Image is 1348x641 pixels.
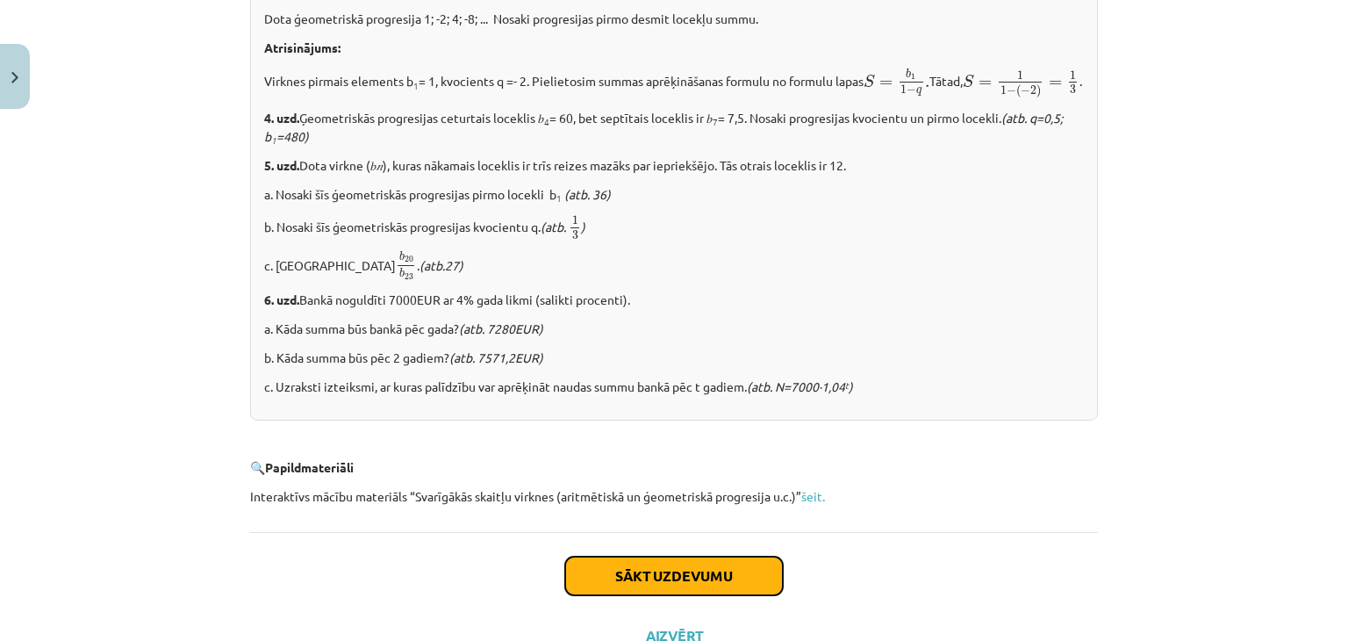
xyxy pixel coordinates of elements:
[265,459,354,475] b: Papildmateriāli
[1017,71,1023,80] span: 1
[544,115,549,128] sub: 4
[264,157,299,173] b: 5. uzd.
[419,256,463,272] i: (atb.27)
[1000,86,1007,95] span: 1
[11,72,18,83] img: icon-close-lesson-0947bae3869378f0d4975bcd49f059093ad1ed9edebbc8119c70593378902aed.svg
[264,40,341,55] b: Atrisinājums:
[1036,84,1041,97] span: )
[264,185,1084,204] p: a. Nosaki šīs ģeometriskās progresijas pirmo locekli b
[405,273,413,279] span: 23
[264,109,1084,146] p: Ģeometriskās progresijas ceturtais loceklis 𝑏 = 60, bet septītais loceklis ir 𝑏 = 7,5. Nosaki pro...
[271,133,276,147] sub: 1
[906,68,911,78] span: b
[556,191,562,205] sub: 1
[925,82,929,88] span: .
[264,291,1084,309] p: Bankā noguldīti 7000EUR ar 4% gada likmi (salikti procenti).
[565,557,783,595] button: Sākt uzdevumu
[264,378,1084,396] p: c. Uzraksti izteiksmi, ar kuras palīdzību var aprēķināt naudas summu bankā pēc t gadiem.
[1021,87,1030,96] span: −
[900,85,907,94] span: 1
[1070,85,1076,94] span: 3
[264,251,1084,280] p: c. [GEOGRAPHIC_DATA] .
[879,80,893,87] span: =
[564,186,611,202] i: (atb. 36)
[541,219,566,234] i: (atb.
[264,214,1084,240] p: b. Nosaki šīs ģeometriskās progresijas kvocientu q.
[864,75,875,88] span: S
[376,157,383,173] em: 𝑛
[250,487,1098,506] p: Interaktīvs mācību materiāls “Svarīgākās skaitļu virknes (aritmētiskā un ģeometriskā progresija u...
[907,86,916,95] span: −
[713,115,718,128] sub: 7
[459,320,543,336] i: (atb. 7280EUR)
[399,252,405,262] span: b
[801,488,825,504] a: šeit.
[916,88,921,96] span: q
[911,73,915,79] span: 1
[264,10,1084,28] p: Dota ģeometriskā progresija 1; -2; 4; -8; ... Nosaki progresijas pirmo desmit locekļu summu.
[572,231,578,240] span: 3
[849,378,853,394] i: )
[1007,87,1016,96] span: −
[264,349,1084,367] p: b. Kāda summa būs pēc 2 gadiem?
[264,68,1084,98] p: Virknes pirmais elements b = 1, kvocients q =- 2. Pielietosim summas aprēķināšanas formulu no for...
[405,256,413,263] span: 20
[581,219,585,234] i: )
[264,156,1084,175] p: Dota virkne (𝑏 ), kuras nākamais loceklis ir trīs reizes mazāks par iepriekšējo. Tās otrais locek...
[747,378,845,394] i: (atb. N=7000∙1,04
[449,349,543,365] i: (atb. 7571,2EUR)
[276,128,309,144] i: =480)
[399,269,405,278] span: b
[1070,71,1076,80] span: 1
[264,110,299,126] b: 4. uzd.
[572,216,578,225] span: 1
[264,292,299,307] b: 6. uzd.
[1030,86,1036,95] span: 2
[264,320,1084,338] p: a. Kāda summa būs bankā pēc gada?
[845,378,849,392] sup: t
[1049,80,1062,87] span: =
[250,458,1098,477] p: 🔍
[413,79,419,92] sub: 1
[963,75,974,88] span: S
[979,80,992,87] span: =
[1016,84,1021,97] span: (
